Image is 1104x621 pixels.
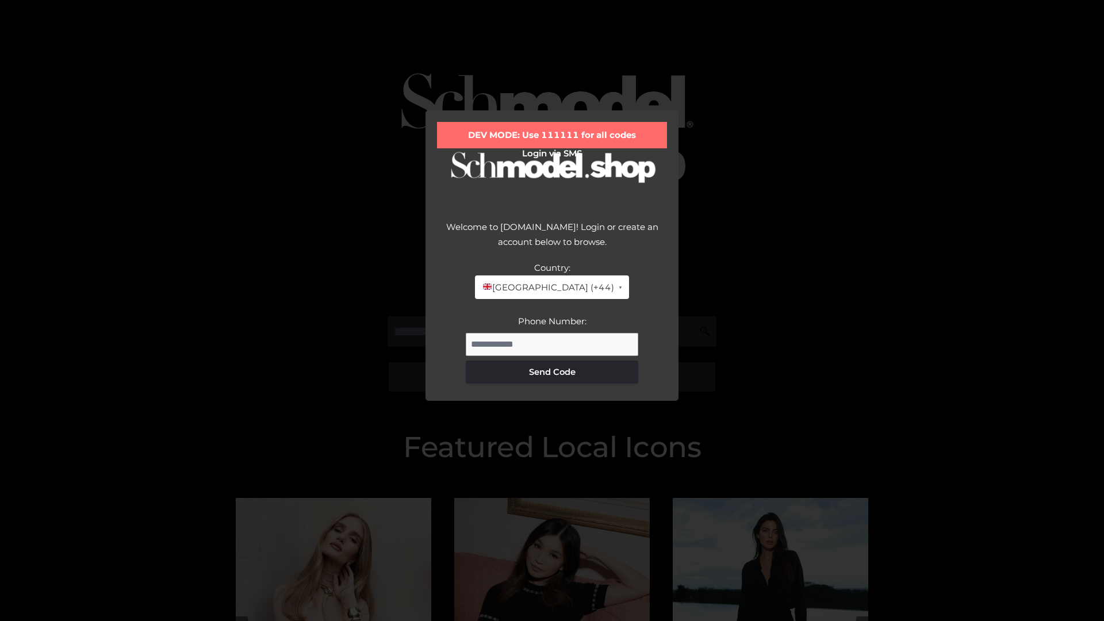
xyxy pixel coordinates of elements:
[483,282,492,291] img: 🇬🇧
[437,220,667,260] div: Welcome to [DOMAIN_NAME]! Login or create an account below to browse.
[534,262,570,273] label: Country:
[466,361,638,384] button: Send Code
[482,280,614,295] span: [GEOGRAPHIC_DATA] (+44)
[518,316,586,327] label: Phone Number:
[437,122,667,148] div: DEV MODE: Use 111111 for all codes
[437,148,667,159] h2: Login via SMS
